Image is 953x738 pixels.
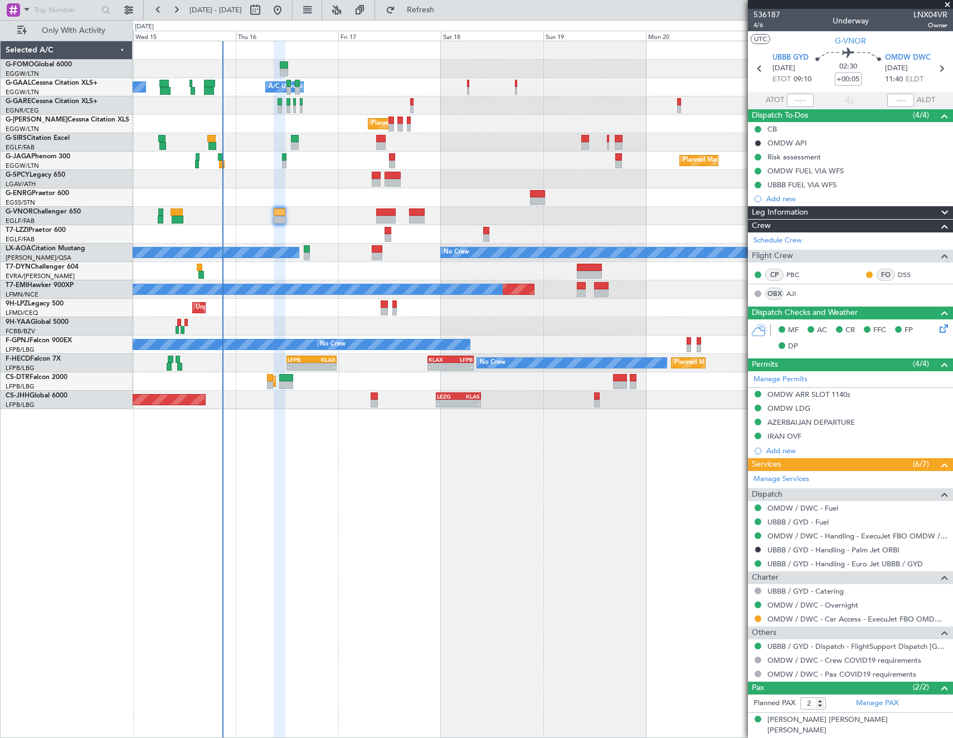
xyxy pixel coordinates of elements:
span: 536187 [753,9,780,21]
button: Refresh [381,1,448,19]
span: (4/4) [913,358,929,370]
span: ATOT [766,95,784,106]
div: OMDW FUEL VIA WFS [767,166,844,176]
a: EGSS/STN [6,198,35,207]
span: 11:40 [885,74,903,85]
span: Crew [752,220,771,232]
div: Thu 16 [236,31,338,41]
a: OMDW / DWC - Overnight [767,600,858,610]
a: UBBB / GYD - Fuel [767,517,829,527]
a: G-[PERSON_NAME]Cessna Citation XLS [6,116,129,123]
span: Dispatch To-Dos [752,109,808,122]
a: OMDW / DWC - Crew COVID19 requirements [767,656,921,665]
div: Sun 19 [543,31,646,41]
span: (2/2) [913,681,929,693]
span: G-GAAL [6,80,31,86]
a: DSS [898,270,923,280]
span: 9H-LPZ [6,300,28,307]
div: [DATE] [135,22,154,32]
a: 9H-YAAGlobal 5000 [6,319,69,326]
span: LNX04VR [913,9,947,21]
div: FO [877,269,895,281]
span: F-GPNJ [6,337,30,344]
a: G-SPCYLegacy 650 [6,172,65,178]
span: FP [905,325,913,336]
div: Add new [766,194,947,203]
span: Dispatch Checks and Weather [752,307,858,319]
span: G-FOMO [6,61,34,68]
span: CS-JHH [6,392,30,399]
a: Manage Services [753,474,809,485]
span: T7-DYN [6,264,31,270]
span: G-JAGA [6,153,31,160]
div: IRAN OVF [767,431,801,441]
span: 4/6 [753,21,780,30]
div: OBX [765,288,784,300]
a: UBBB / GYD - Dispatch - FlightSupport Dispatch [GEOGRAPHIC_DATA] [767,642,947,651]
div: - [288,363,312,370]
span: T7-EMI [6,282,27,289]
div: CB [767,124,777,134]
span: Refresh [397,6,444,14]
div: Risk assessment [767,152,821,162]
div: KLAX [312,356,336,363]
span: G-ENRG [6,190,32,197]
a: CS-JHHGlobal 6000 [6,392,67,399]
a: AJI [786,289,811,299]
span: (6/7) [913,458,929,470]
button: UTC [751,34,770,44]
span: Charter [752,571,779,584]
div: OMDW ARR SLOT 1140z [767,390,850,399]
button: Only With Activity [12,22,121,40]
span: G-VNOR [835,35,866,47]
span: (4/4) [913,109,929,121]
span: G-[PERSON_NAME] [6,116,67,123]
div: KLAX [429,356,450,363]
span: [DATE] [772,63,795,74]
a: Schedule Crew [753,235,802,246]
div: Planned Maint [GEOGRAPHIC_DATA] ([GEOGRAPHIC_DATA]) [683,152,858,169]
a: G-FOMOGlobal 6000 [6,61,72,68]
a: EGLF/FAB [6,143,35,152]
span: Dispatch [752,488,782,501]
span: F-HECD [6,356,30,362]
a: G-VNORChallenger 650 [6,208,81,215]
a: OMDW / DWC - Pax COVID19 requirements [767,669,916,679]
div: No Crew [320,336,346,353]
span: 09:10 [794,74,811,85]
span: FFC [873,325,886,336]
span: G-SPCY [6,172,30,178]
a: LFPB/LBG [6,364,35,372]
span: [DATE] - [DATE] [189,5,242,15]
a: EGNR/CEG [6,106,39,115]
span: Owner [913,21,947,30]
div: LEZG [437,393,458,400]
div: CP [765,269,784,281]
a: LGAV/ATH [6,180,36,188]
span: ALDT [917,95,935,106]
a: EVRA/[PERSON_NAME] [6,272,75,280]
div: Planned Maint [GEOGRAPHIC_DATA] ([GEOGRAPHIC_DATA]) [674,355,850,371]
a: EGLF/FAB [6,235,35,244]
a: LFMN/NCE [6,290,38,299]
span: LX-AOA [6,245,31,252]
div: [PERSON_NAME] [PERSON_NAME] [PERSON_NAME] [767,715,947,736]
div: LFPB [288,356,312,363]
div: Fri 17 [338,31,441,41]
span: CR [845,325,855,336]
span: Permits [752,358,778,371]
a: F-GPNJFalcon 900EX [6,337,72,344]
a: UBBB / GYD - Handling - Euro Jet UBBB / GYD [767,559,923,569]
label: Planned PAX [753,698,795,709]
a: G-ENRGPraetor 600 [6,190,69,197]
span: DP [788,341,798,352]
div: Planned Maint Sofia [275,373,332,390]
a: G-GAALCessna Citation XLS+ [6,80,98,86]
div: - [312,363,336,370]
a: PBC [786,270,811,280]
input: Trip Number [34,2,98,18]
div: No Crew [480,355,505,371]
a: EGGW/LTN [6,70,39,78]
a: OMDW / DWC - Car Access - ExecuJet FBO OMDW / DWC [767,614,947,624]
a: UBBB / GYD - Catering [767,586,844,596]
